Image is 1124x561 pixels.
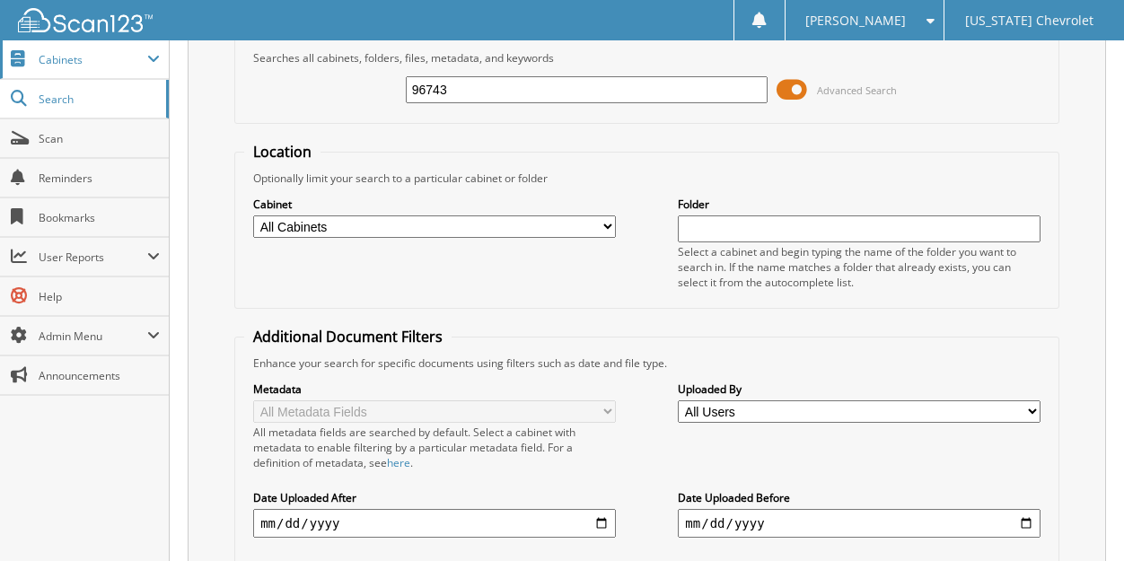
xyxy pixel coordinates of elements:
[244,50,1049,66] div: Searches all cabinets, folders, files, metadata, and keywords
[39,92,157,107] span: Search
[39,250,147,265] span: User Reports
[244,355,1049,371] div: Enhance your search for specific documents using filters such as date and file type.
[805,15,906,26] span: [PERSON_NAME]
[965,15,1093,26] span: [US_STATE] Chevrolet
[39,329,147,344] span: Admin Menu
[678,509,1041,538] input: end
[253,381,616,397] label: Metadata
[39,368,160,383] span: Announcements
[244,327,452,346] legend: Additional Document Filters
[678,197,1041,212] label: Folder
[253,197,616,212] label: Cabinet
[253,490,616,505] label: Date Uploaded After
[244,171,1049,186] div: Optionally limit your search to a particular cabinet or folder
[1034,475,1124,561] iframe: Chat Widget
[678,381,1041,397] label: Uploaded By
[18,8,153,32] img: scan123-logo-white.svg
[39,52,147,67] span: Cabinets
[39,289,160,304] span: Help
[678,490,1041,505] label: Date Uploaded Before
[39,171,160,186] span: Reminders
[678,244,1041,290] div: Select a cabinet and begin typing the name of the folder you want to search in. If the name match...
[39,210,160,225] span: Bookmarks
[253,425,616,470] div: All metadata fields are searched by default. Select a cabinet with metadata to enable filtering b...
[387,455,410,470] a: here
[244,142,321,162] legend: Location
[39,131,160,146] span: Scan
[817,83,897,97] span: Advanced Search
[253,509,616,538] input: start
